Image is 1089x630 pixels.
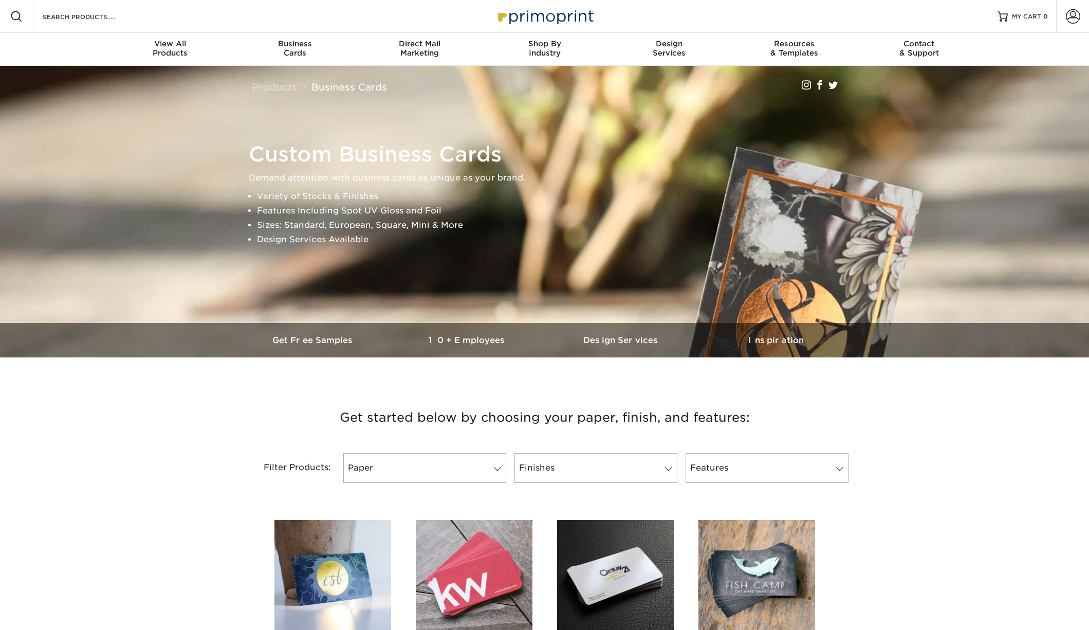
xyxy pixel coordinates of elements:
a: Contact& Support [857,33,982,66]
li: Design Services Available [257,232,850,247]
p: Demand attention with business cards as unique as your brand. [249,171,850,185]
a: Inspiration [699,323,853,357]
a: Direct MailMarketing [357,33,482,66]
a: Features [686,453,848,483]
span: Direct Mail [357,39,482,48]
a: DesignServices [607,33,732,66]
div: Industry [482,39,607,58]
h3: Get started below by choosing your paper, finish, and features: [244,394,845,441]
div: Filter Products: [236,453,339,483]
span: View All [108,39,233,48]
h3: Design Services [545,335,699,345]
a: Design Services [545,323,699,357]
div: Marketing [357,39,482,58]
a: Finishes [514,453,677,483]
div: & Support [857,39,982,58]
a: Get Free Samples [236,323,391,357]
div: Cards [232,39,357,58]
h1: Custom Business Cards [249,142,850,167]
a: Shop ByIndustry [482,33,607,66]
span: Business [232,39,357,48]
input: SEARCH PRODUCTS..... [42,10,142,23]
h3: 10+ Employees [391,335,545,345]
li: Variety of Stocks & Finishes [257,189,850,204]
h3: Get Free Samples [236,335,391,345]
img: Primoprint [493,5,596,27]
span: Design [607,39,732,48]
span: Resources [732,39,857,48]
span: MY CART [1012,12,1041,21]
h3: Inspiration [699,335,853,345]
a: Products [252,81,297,93]
li: Features Including Spot UV Gloss and Foil [257,204,850,218]
div: & Templates [732,39,857,58]
span: Contact [857,39,982,48]
a: BusinessCards [232,33,357,66]
a: View AllProducts [108,33,233,66]
a: Paper [343,453,506,483]
span: Shop By [482,39,607,48]
a: Business Cards [311,81,387,93]
div: Products [108,39,233,58]
div: Services [607,39,732,58]
a: Resources& Templates [732,33,857,66]
a: 10+ Employees [391,323,545,357]
li: Sizes: Standard, European, Square, Mini & More [257,218,850,232]
span: 0 [1043,13,1048,20]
